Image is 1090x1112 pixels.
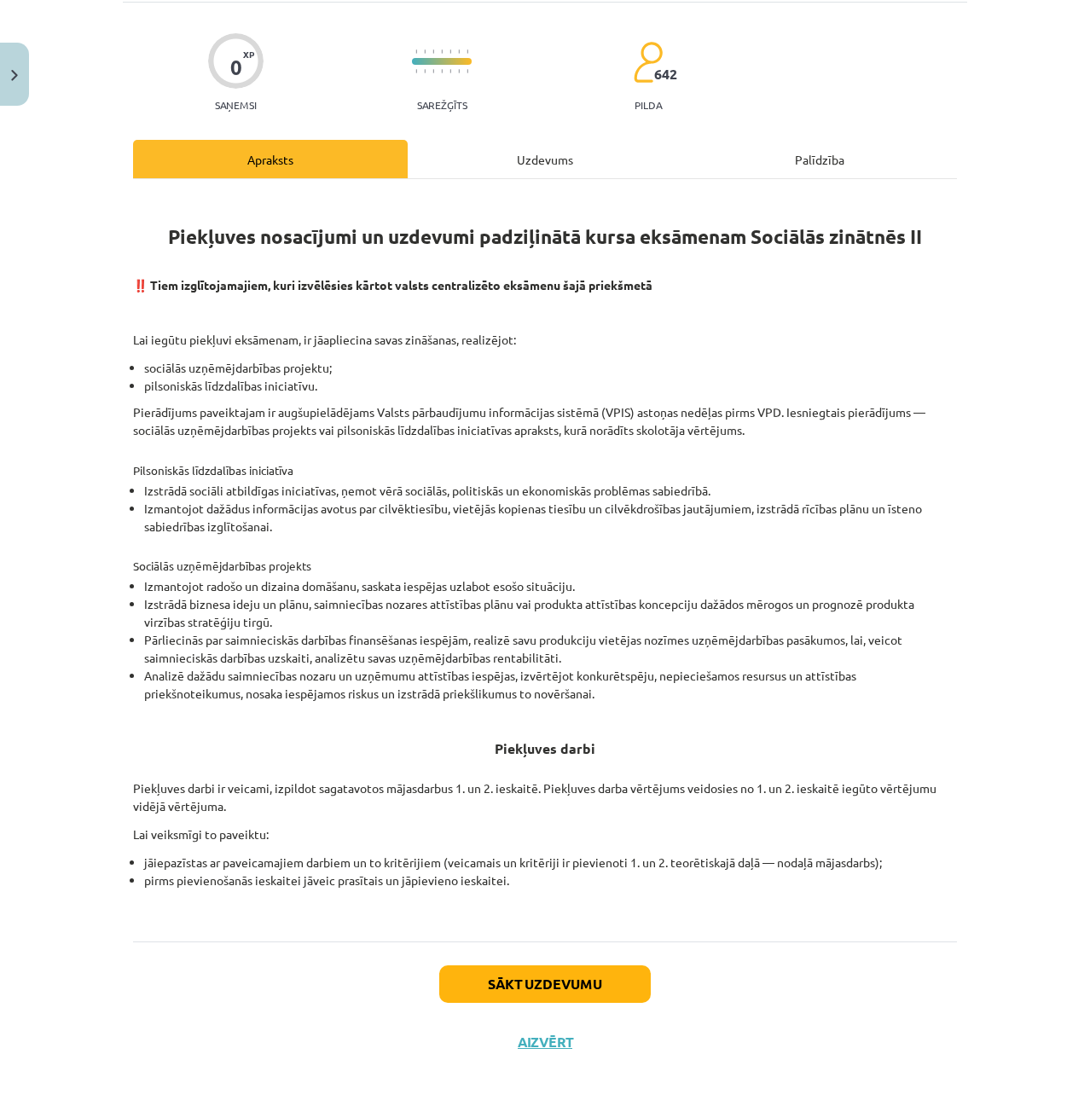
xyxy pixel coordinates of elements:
[458,49,460,54] img: icon-short-line-57e1e144782c952c97e751825c79c345078a6d821885a25fce030b3d8c18986b.svg
[133,544,957,571] h4: Sociālās uzņēmējdarbības projekts
[230,55,242,79] div: 0
[432,49,434,54] img: icon-short-line-57e1e144782c952c97e751825c79c345078a6d821885a25fce030b3d8c18986b.svg
[144,631,957,667] li: Pārliecinās par saimnieciskās darbības finansēšanas iespējām, realizē savu produkciju vietējas no...
[417,99,467,111] p: Sarežģīts
[144,482,957,500] li: Izstrādā sociāli atbildīgas iniciatīvas, ņemot vērā sociālās, politiskās un ekonomiskās problēmas...
[133,403,957,439] p: Pierādījums paveiktajam ir augšupielādējams Valsts pārbaudījumu informācijas sistēmā (VPIS) astoņ...
[467,69,468,73] img: icon-short-line-57e1e144782c952c97e751825c79c345078a6d821885a25fce030b3d8c18986b.svg
[441,49,443,54] img: icon-short-line-57e1e144782c952c97e751825c79c345078a6d821885a25fce030b3d8c18986b.svg
[133,779,957,815] p: Piekļuves darbi ir veicami, izpildot sagatavotos mājasdarbus 1. un 2. ieskaitē. Piekļuves darba v...
[133,449,957,477] h4: Pilsoniskās līdzdalības iniciatīva
[408,140,682,178] div: Uzdevums
[449,69,451,73] img: icon-short-line-57e1e144782c952c97e751825c79c345078a6d821885a25fce030b3d8c18986b.svg
[449,49,451,54] img: icon-short-line-57e1e144782c952c97e751825c79c345078a6d821885a25fce030b3d8c18986b.svg
[144,595,957,631] li: Izstrādā biznesa ideju un plānu, saimniecības nozares attīstības plānu vai produkta attīstības ko...
[11,70,18,81] img: icon-close-lesson-0947bae3869378f0d4975bcd49f059093ad1ed9edebbc8119c70593378902aed.svg
[144,577,957,595] li: Izmantojot radošo un dizaina domāšanu, saskata iespējas uzlabot esošo situāciju.
[133,277,652,292] strong: ‼️ Tiem izglītojamajiem, kuri izvēlēsies kārtot valsts centralizēto eksāmenu šajā priekšmetā
[144,359,957,377] li: sociālās uzņēmējdarbības projektu;
[432,69,434,73] img: icon-short-line-57e1e144782c952c97e751825c79c345078a6d821885a25fce030b3d8c18986b.svg
[243,49,254,59] span: XP
[424,49,426,54] img: icon-short-line-57e1e144782c952c97e751825c79c345078a6d821885a25fce030b3d8c18986b.svg
[682,140,957,178] div: Palīdzība
[168,224,922,249] strong: Piekļuves nosacījumi un uzdevumi padziļinātā kursa eksāmenam Sociālās zinātnēs II
[654,67,677,82] span: 642
[441,69,443,73] img: icon-short-line-57e1e144782c952c97e751825c79c345078a6d821885a25fce030b3d8c18986b.svg
[144,377,957,395] li: pilsoniskās līdzdalības iniciatīvu.
[144,667,957,703] li: Analizē dažādu saimniecības nozaru un uzņēmumu attīstības iespējas, izvērtējot konkurētspēju, nep...
[415,49,417,54] img: icon-short-line-57e1e144782c952c97e751825c79c345078a6d821885a25fce030b3d8c18986b.svg
[208,99,264,111] p: Saņemsi
[144,854,957,872] li: jāiepazīstas ar paveicamajiem darbiem un to kritērijiem (veicamais un kritēriji ir pievienoti 1. ...
[458,69,460,73] img: icon-short-line-57e1e144782c952c97e751825c79c345078a6d821885a25fce030b3d8c18986b.svg
[424,69,426,73] img: icon-short-line-57e1e144782c952c97e751825c79c345078a6d821885a25fce030b3d8c18986b.svg
[133,140,408,178] div: Apraksts
[513,1034,577,1051] button: Aizvērt
[635,99,662,111] p: pilda
[633,41,663,84] img: students-c634bb4e5e11cddfef0936a35e636f08e4e9abd3cc4e673bd6f9a4125e45ecb1.svg
[439,965,651,1003] button: Sākt uzdevumu
[467,49,468,54] img: icon-short-line-57e1e144782c952c97e751825c79c345078a6d821885a25fce030b3d8c18986b.svg
[144,500,957,536] li: Izmantojot dažādus informācijas avotus par cilvēktiesību, vietējās kopienas tiesību un cilvēkdroš...
[495,739,595,757] strong: Piekļuves darbi
[133,304,957,349] p: Lai iegūtu piekļuvi eksāmenam, ir jāapliecina savas zināšanas, realizējot:
[415,69,417,73] img: icon-short-line-57e1e144782c952c97e751825c79c345078a6d821885a25fce030b3d8c18986b.svg
[133,825,957,843] p: Lai veiksmīgi to paveiktu:
[144,872,957,889] li: pirms pievienošanās ieskaitei jāveic prasītais un jāpievieno ieskaitei.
